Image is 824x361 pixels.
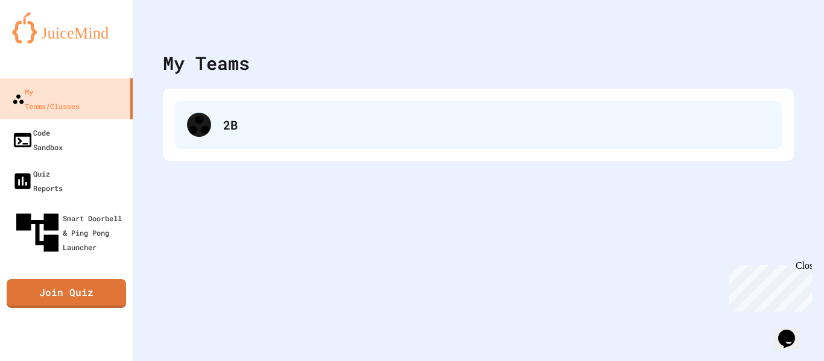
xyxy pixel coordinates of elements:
[773,313,812,349] iframe: chat widget
[724,260,812,312] iframe: chat widget
[12,207,128,258] div: Smart Doorbell & Ping Pong Launcher
[12,84,80,113] div: My Teams/Classes
[12,125,63,154] div: Code Sandbox
[163,49,250,77] div: My Teams
[175,101,782,149] div: 2B
[12,166,63,195] div: Quiz Reports
[223,116,770,134] div: 2B
[12,12,121,43] img: logo-orange.svg
[5,5,83,77] div: Chat with us now!Close
[7,279,126,308] a: Join Quiz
